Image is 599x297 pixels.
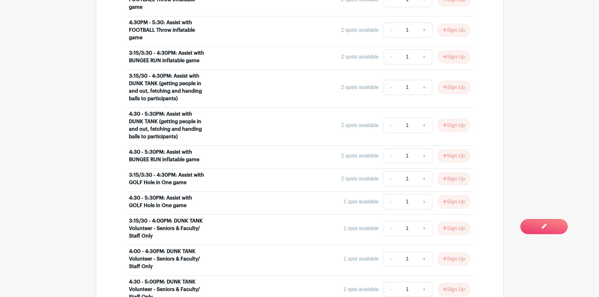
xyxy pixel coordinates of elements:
[129,19,207,41] div: 4:30PM - 5:30: Assist with FOOTBALL Throw inflatable game
[344,255,379,263] div: 1 spot available
[416,118,432,133] a: +
[344,286,379,293] div: 1 spot available
[129,194,207,209] div: 4:30 - 5:30PM: Assist with GOLF Hole in One game
[341,152,379,160] div: 2 spots available
[384,171,398,186] a: -
[129,110,207,140] div: 4:30 - 5:30PM: Assist with DUNK TANK (getting people in and out, fetching and handing balls to pa...
[129,248,207,270] div: 4:00 - 4:30PM: DUNK TANK Volunteer - Seniors & Faculty/ Staff Only
[437,195,470,208] button: Sign Up
[384,221,398,236] a: -
[437,149,470,162] button: Sign Up
[384,251,398,267] a: -
[416,194,432,209] a: +
[129,148,207,163] div: 4:30 - 5:30PM: Assist with BUNGEE RUN inflatable game
[341,175,379,183] div: 2 spots available
[384,282,398,297] a: -
[384,49,398,64] a: -
[416,171,432,186] a: +
[384,23,398,38] a: -
[341,26,379,34] div: 2 spots available
[129,217,207,240] div: 3:15/30 - 4:00PM: DUNK TANK Volunteer - Seniors & Faculty/ Staff Only
[437,222,470,235] button: Sign Up
[129,49,207,64] div: 3:15/3:30 - 4:30PM: Assist with BUNGEE RUN inflatable game
[416,282,432,297] a: +
[341,84,379,91] div: 2 spots available
[437,283,470,296] button: Sign Up
[416,221,432,236] a: +
[416,148,432,163] a: +
[437,81,470,94] button: Sign Up
[437,50,470,63] button: Sign Up
[341,53,379,61] div: 2 spots available
[416,251,432,267] a: +
[341,122,379,129] div: 2 spots available
[437,172,470,185] button: Sign Up
[416,49,432,64] a: +
[437,119,470,132] button: Sign Up
[344,225,379,232] div: 1 spot available
[416,80,432,95] a: +
[384,194,398,209] a: -
[437,252,470,266] button: Sign Up
[437,24,470,37] button: Sign Up
[384,80,398,95] a: -
[384,118,398,133] a: -
[129,72,207,102] div: 3:15/30 - 4:30PM: Assist with DUNK TANK (getting people in and out, fetching and handing balls to...
[416,23,432,38] a: +
[129,171,207,186] div: 3:15/3:30 - 4:30PM: Assist with GOLF Hole in One game
[344,198,379,206] div: 1 spot available
[384,148,398,163] a: -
